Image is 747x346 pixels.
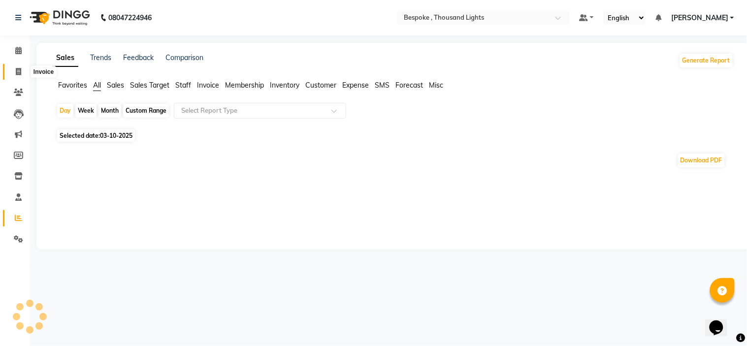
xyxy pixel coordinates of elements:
span: Selected date: [57,129,135,142]
span: Inventory [270,81,299,90]
span: Staff [175,81,191,90]
span: 03-10-2025 [100,132,132,139]
span: Favorites [58,81,87,90]
span: Customer [305,81,336,90]
a: Sales [52,49,78,67]
span: Expense [342,81,369,90]
div: Week [75,104,97,118]
iframe: chat widget [706,307,737,336]
div: Invoice [31,66,56,78]
span: Sales [107,81,124,90]
span: Membership [225,81,264,90]
span: Forecast [395,81,423,90]
div: Custom Range [123,104,169,118]
a: Trends [90,53,111,62]
button: Generate Report [680,54,733,67]
span: SMS [375,81,390,90]
img: logo [25,4,93,31]
div: Day [57,104,73,118]
a: Comparison [165,53,203,62]
div: Month [98,104,121,118]
span: Misc [429,81,443,90]
span: All [93,81,101,90]
span: [PERSON_NAME] [671,13,728,23]
span: Sales Target [130,81,169,90]
span: Invoice [197,81,219,90]
b: 08047224946 [108,4,152,31]
a: Feedback [123,53,154,62]
button: Download PDF [678,154,725,167]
